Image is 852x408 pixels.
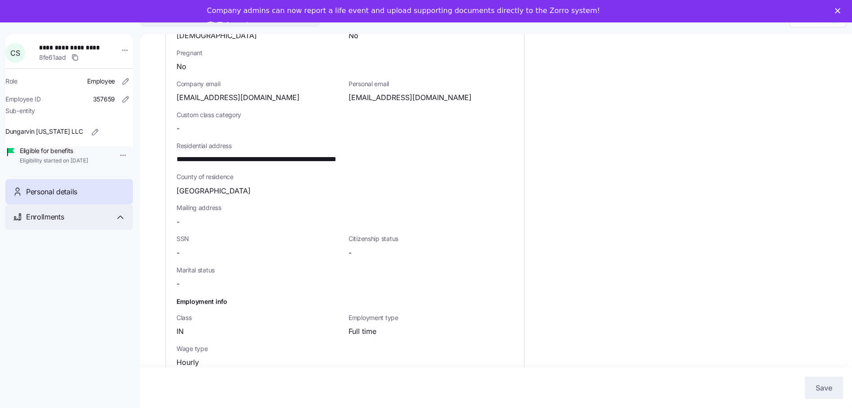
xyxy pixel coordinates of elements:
span: 357659 [93,95,115,104]
span: Enrollments [26,211,64,223]
div: Close [835,8,844,13]
span: Sub-entity [5,106,35,115]
span: Role [5,77,18,86]
span: Marital status [177,266,341,275]
span: Class [177,313,341,322]
span: Residential address [177,141,513,150]
span: Personal email [349,79,513,88]
span: C S [10,49,20,57]
span: Company email [177,79,341,88]
span: No [177,61,186,72]
span: Pregnant [177,48,513,57]
span: Eligible for benefits [20,146,88,155]
span: - [177,216,180,228]
span: [EMAIL_ADDRESS][DOMAIN_NAME] [349,92,472,103]
span: [GEOGRAPHIC_DATA] [177,185,251,197]
span: Employee ID [5,95,41,104]
span: Eligibility started on [DATE] [20,157,88,165]
span: Dungarvin [US_STATE] LLC [5,127,83,136]
h1: Employment info [177,297,513,306]
span: - [177,278,180,290]
div: Company admins can now report a life event and upload supporting documents directly to the Zorro ... [207,6,600,15]
span: - [349,247,352,259]
span: 8fe61aad [39,53,66,62]
span: Hourly [177,357,199,368]
span: - [177,247,180,259]
button: Save [805,377,843,399]
a: Take a tour [207,21,263,31]
span: Personal details [26,186,77,197]
span: - [177,123,180,134]
span: Save [816,382,832,393]
span: Citizenship status [349,234,513,243]
span: Custom class category [177,110,341,119]
span: IN [177,326,184,337]
span: Employee [87,77,115,86]
span: County of residence [177,172,513,181]
span: SSN [177,234,341,243]
span: No [349,30,358,41]
span: Full time [349,326,376,337]
span: Wage type [177,344,341,353]
span: Employment type [349,313,513,322]
span: [EMAIL_ADDRESS][DOMAIN_NAME] [177,92,300,103]
span: [DEMOGRAPHIC_DATA] [177,30,257,41]
span: Mailing address [177,203,513,212]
